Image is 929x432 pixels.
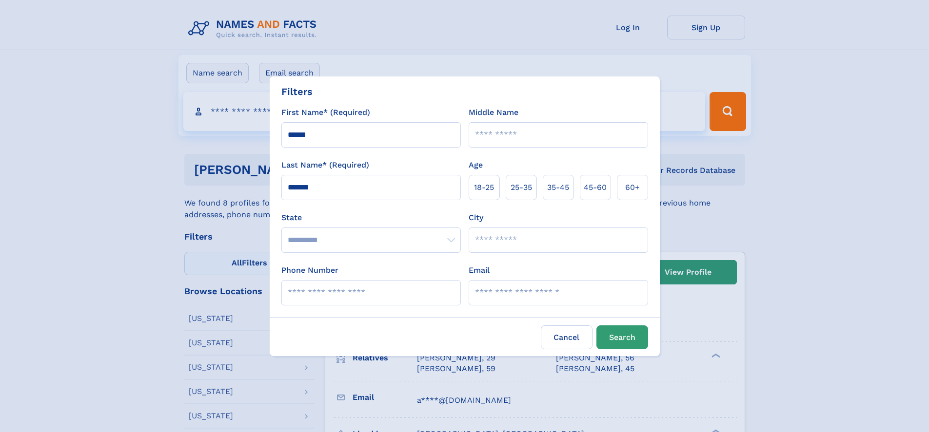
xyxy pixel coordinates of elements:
[469,212,483,224] label: City
[541,325,593,349] label: Cancel
[511,182,532,193] span: 25‑35
[469,107,518,118] label: Middle Name
[469,159,483,171] label: Age
[281,107,370,118] label: First Name* (Required)
[281,84,313,99] div: Filters
[281,264,338,276] label: Phone Number
[584,182,607,193] span: 45‑60
[469,264,490,276] label: Email
[547,182,569,193] span: 35‑45
[281,159,369,171] label: Last Name* (Required)
[625,182,640,193] span: 60+
[596,325,648,349] button: Search
[281,212,461,224] label: State
[474,182,494,193] span: 18‑25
